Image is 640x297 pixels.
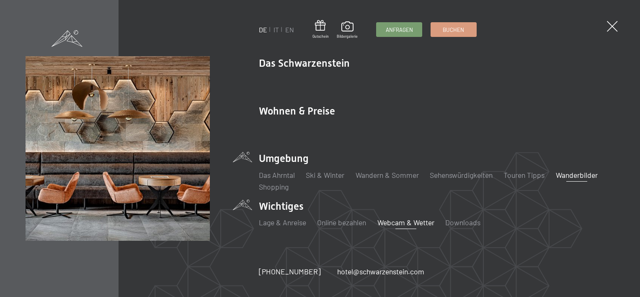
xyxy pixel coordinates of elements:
a: Wanderbilder [556,170,598,180]
a: Ski & Winter [306,170,344,180]
span: Anfragen [386,26,413,34]
a: Webcam & Wetter [377,218,434,227]
a: Online bezahlen [317,218,366,227]
a: [PHONE_NUMBER] [259,266,321,277]
a: hotel@schwarzenstein.com [337,266,424,277]
a: Shopping [259,182,289,191]
a: Bildergalerie [337,21,358,39]
span: Buchen [443,26,464,34]
a: Das Ahrntal [259,170,295,180]
a: DE [259,26,267,34]
a: Downloads [445,218,480,227]
a: Touren Tipps [503,170,545,180]
a: Lage & Anreise [259,218,306,227]
a: Sehenswürdigkeiten [430,170,493,180]
a: Buchen [431,23,476,36]
span: [PHONE_NUMBER] [259,267,321,276]
a: EN [285,26,294,34]
a: Anfragen [377,23,422,36]
a: Wandern & Sommer [356,170,419,180]
img: Wellnesshotels - Bar - Spieltische - Kinderunterhaltung [26,56,210,241]
a: Gutschein [312,20,329,39]
span: Gutschein [312,34,329,39]
a: IT [274,26,279,34]
span: Bildergalerie [337,34,358,39]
